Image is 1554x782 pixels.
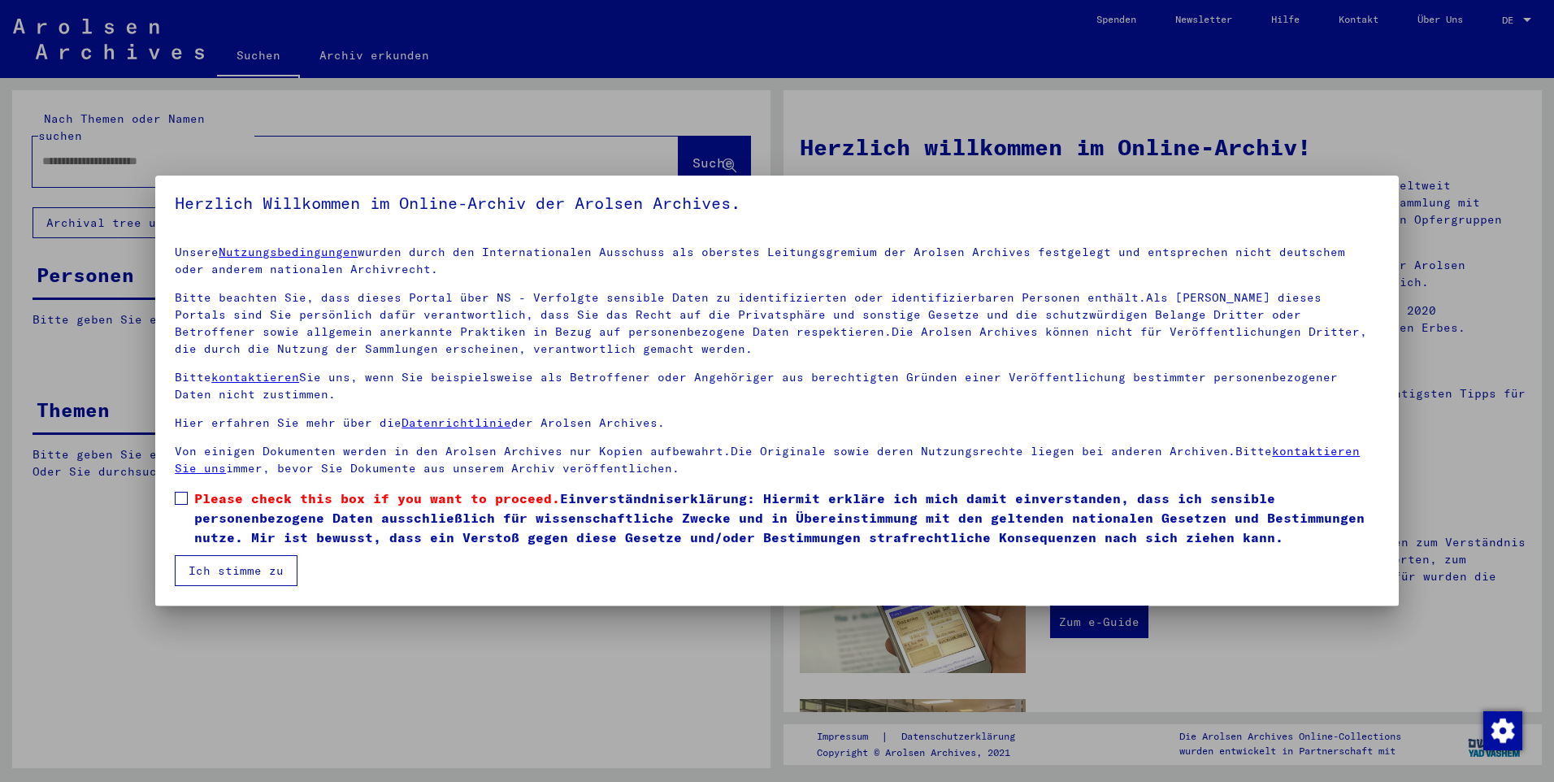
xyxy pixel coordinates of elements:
span: Please check this box if you want to proceed. [194,490,560,506]
a: Nutzungsbedingungen [219,245,358,259]
a: kontaktieren [211,370,299,384]
h5: Herzlich Willkommen im Online-Archiv der Arolsen Archives. [175,190,1379,216]
p: Unsere wurden durch den Internationalen Ausschuss als oberstes Leitungsgremium der Arolsen Archiv... [175,244,1379,278]
p: Hier erfahren Sie mehr über die der Arolsen Archives. [175,415,1379,432]
p: Bitte beachten Sie, dass dieses Portal über NS - Verfolgte sensible Daten zu identifizierten oder... [175,289,1379,358]
p: Von einigen Dokumenten werden in den Arolsen Archives nur Kopien aufbewahrt.Die Originale sowie d... [175,443,1379,477]
a: Datenrichtlinie [402,415,511,430]
p: Bitte Sie uns, wenn Sie beispielsweise als Betroffener oder Angehöriger aus berechtigten Gründen ... [175,369,1379,403]
div: Zustimmung ändern [1482,710,1521,749]
img: Zustimmung ändern [1483,711,1522,750]
span: Einverständniserklärung: Hiermit erkläre ich mich damit einverstanden, dass ich sensible personen... [194,489,1379,547]
button: Ich stimme zu [175,555,297,586]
